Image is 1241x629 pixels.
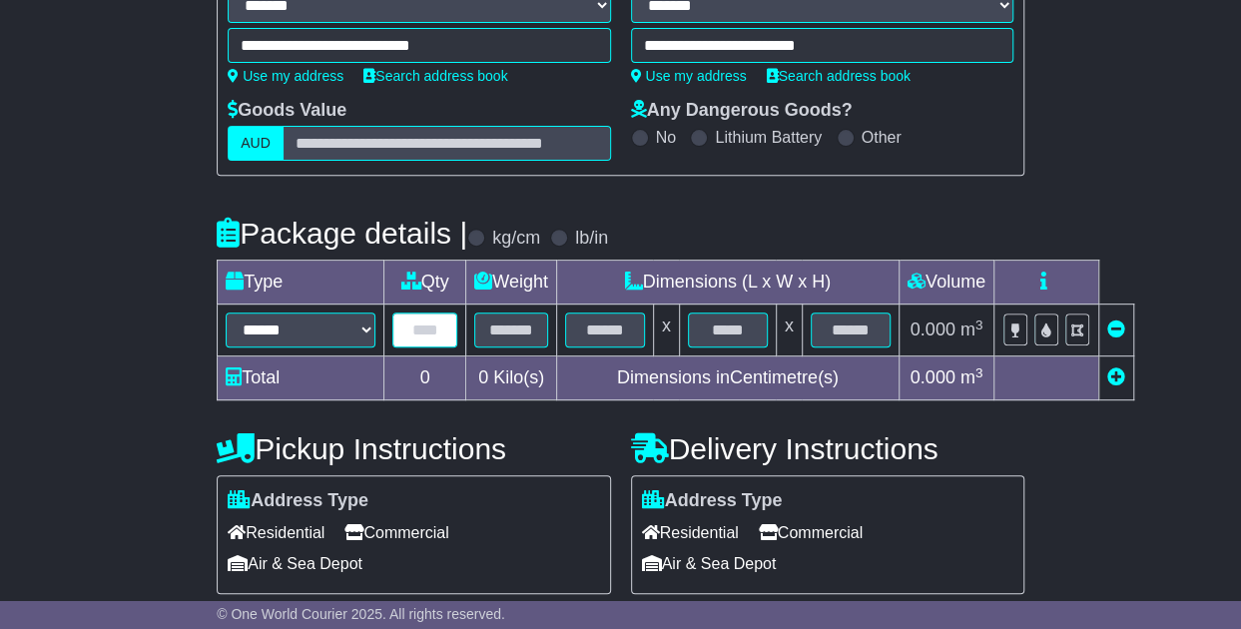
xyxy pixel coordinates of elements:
label: lb/in [575,228,608,250]
h4: Package details | [217,217,467,250]
a: Add new item [1107,367,1125,387]
td: Weight [466,261,557,305]
label: AUD [228,126,284,161]
td: Qty [384,261,466,305]
span: Air & Sea Depot [228,548,362,579]
td: x [653,305,679,356]
label: Other [862,128,902,147]
span: © One World Courier 2025. All rights reserved. [217,606,505,622]
td: Dimensions in Centimetre(s) [556,356,899,400]
span: m [960,319,983,339]
span: 0.000 [911,319,955,339]
a: Use my address [631,68,747,84]
span: 0.000 [911,367,955,387]
a: Search address book [767,68,911,84]
label: Goods Value [228,100,346,122]
td: Volume [899,261,993,305]
label: No [656,128,676,147]
h4: Pickup Instructions [217,432,610,465]
a: Use my address [228,68,343,84]
label: Lithium Battery [715,128,822,147]
label: kg/cm [492,228,540,250]
span: Commercial [759,517,863,548]
sup: 3 [975,365,983,380]
span: Air & Sea Depot [642,548,777,579]
h4: Delivery Instructions [631,432,1024,465]
span: Commercial [344,517,448,548]
span: Residential [642,517,739,548]
sup: 3 [975,317,983,332]
td: x [776,305,802,356]
label: Any Dangerous Goods? [631,100,853,122]
span: Residential [228,517,324,548]
a: Remove this item [1107,319,1125,339]
span: m [960,367,983,387]
td: Type [218,261,384,305]
td: Dimensions (L x W x H) [556,261,899,305]
td: 0 [384,356,466,400]
a: Search address book [363,68,507,84]
label: Address Type [642,490,783,512]
label: Address Type [228,490,368,512]
span: 0 [478,367,488,387]
td: Total [218,356,384,400]
td: Kilo(s) [466,356,557,400]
